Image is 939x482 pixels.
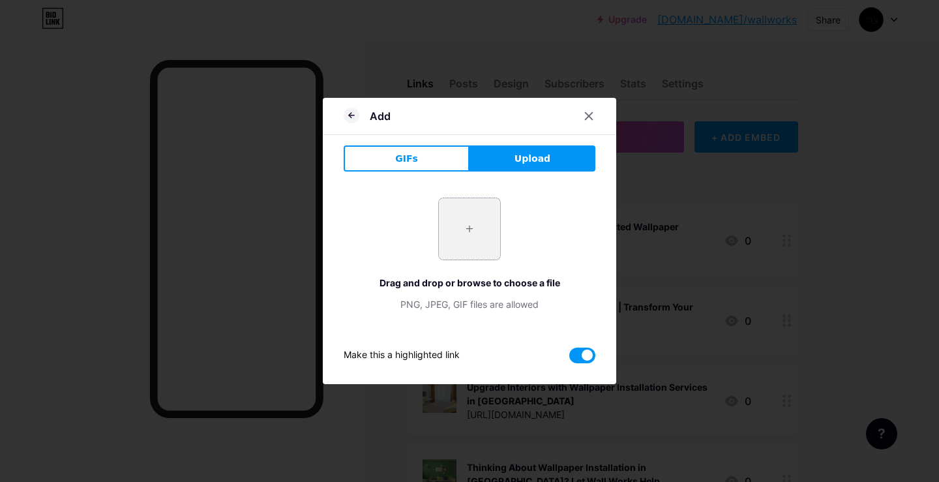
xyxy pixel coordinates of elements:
button: GIFs [344,145,469,172]
div: PNG, JPEG, GIF files are allowed [344,297,595,311]
div: Make this a highlighted link [344,348,460,363]
button: Upload [469,145,595,172]
div: Add [370,108,391,124]
span: Upload [514,152,550,166]
span: GIFs [395,152,418,166]
div: Drag and drop or browse to choose a file [344,276,595,290]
